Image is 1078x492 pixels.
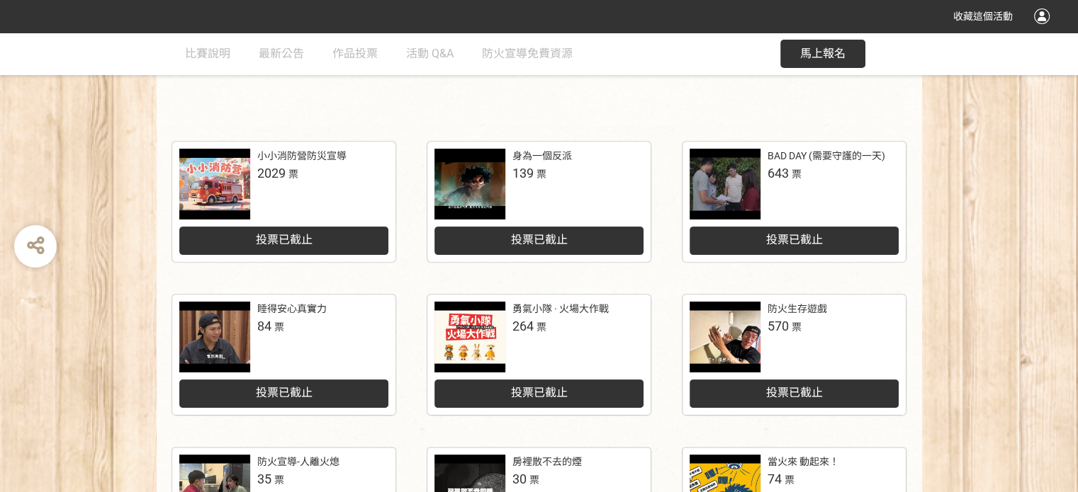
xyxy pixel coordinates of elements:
span: 比賽說明 [185,47,230,60]
a: BAD DAY (需要守護的一天)643票投票已截止 [683,142,906,262]
span: 票 [792,321,802,333]
div: 睡得安心真實力 [257,302,327,316]
a: 最新公告 [259,33,304,75]
div: 防火生存遊戲 [768,302,827,316]
span: 收藏這個活動 [953,11,1013,22]
span: 作品投票 [332,47,378,60]
span: 139 [512,166,534,181]
span: 票 [537,168,546,180]
a: 身為一個反派139票投票已截止 [427,142,651,262]
a: 作品投票 [332,33,378,75]
div: 防火宣導-人離火熄 [257,454,339,469]
a: 勇氣小隊 · 火場大作戰264票投票已截止 [427,294,651,415]
span: 投票已截止 [255,386,312,399]
span: 74 [768,471,782,486]
button: 馬上報名 [780,40,865,68]
div: 身為一個反派 [512,149,572,164]
span: 票 [529,474,539,486]
span: 投票已截止 [510,386,567,399]
a: 活動 Q&A [406,33,454,75]
div: BAD DAY (需要守護的一天) [768,149,885,164]
a: 防火生存遊戲570票投票已截止 [683,294,906,415]
span: 投票已截止 [765,386,822,399]
span: 投票已截止 [765,233,822,246]
span: 票 [785,474,795,486]
span: 643 [768,166,789,181]
div: 房裡散不去的煙 [512,454,582,469]
span: 票 [274,474,284,486]
div: 勇氣小隊 · 火場大作戰 [512,302,609,316]
a: 防火宣導免費資源 [482,33,573,75]
span: 防火宣導免費資源 [482,47,573,60]
span: 最新公告 [259,47,304,60]
span: 票 [537,321,546,333]
span: 30 [512,471,527,486]
span: 84 [257,319,271,333]
a: 小小消防營防災宣導2029票投票已截止 [172,142,395,262]
a: 比賽說明 [185,33,230,75]
span: 35 [257,471,271,486]
a: 睡得安心真實力84票投票已截止 [172,294,395,415]
span: 570 [768,319,789,333]
div: 小小消防營防災宣導 [257,149,347,164]
div: 當火來 動起來！ [768,454,839,469]
span: 票 [792,168,802,180]
span: 票 [274,321,284,333]
span: 2029 [257,166,286,181]
span: 活動 Q&A [406,47,454,60]
span: 投票已截止 [510,233,567,246]
span: 投票已截止 [255,233,312,246]
span: 馬上報名 [800,47,846,60]
span: 票 [288,168,298,180]
span: 264 [512,319,534,333]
